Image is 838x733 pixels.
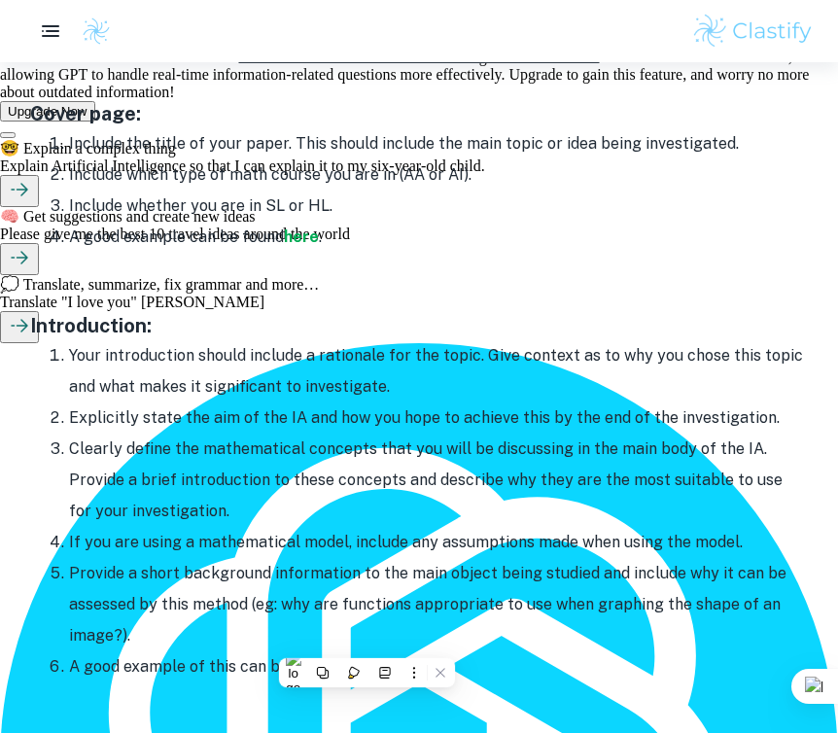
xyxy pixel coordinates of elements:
a: Clastify logo [70,17,111,46]
li: A good example can be found . [69,222,808,253]
img: Clastify logo [82,17,111,46]
a: here [284,227,319,246]
img: Clastify logo [691,12,815,51]
li: Include the title of your paper. This should include the main topic or idea being investigated. [69,128,808,159]
li: A good example of this can be found . [69,651,808,682]
li: Include which type of math course you are in (AA or AI). [69,159,808,191]
li: Provide a short background information to the main object being studied and include why it can be... [69,558,808,651]
li: Explicitly state the aim of the IA and how you hope to achieve this by the end of the investigation. [69,402,808,434]
h3: Introduction: [30,311,808,340]
h3: Cover page: [30,99,808,128]
li: Clearly define the mathematical concepts that you will be discussing in the main body of the IA. ... [69,434,808,527]
li: Include whether you are in SL or HL. [69,191,808,222]
li: If you are using a mathematical model, include any assumptions made when using the model. [69,527,808,558]
li: Your introduction should include a rationale for the topic. Give context as to why you chose this... [69,340,808,402]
